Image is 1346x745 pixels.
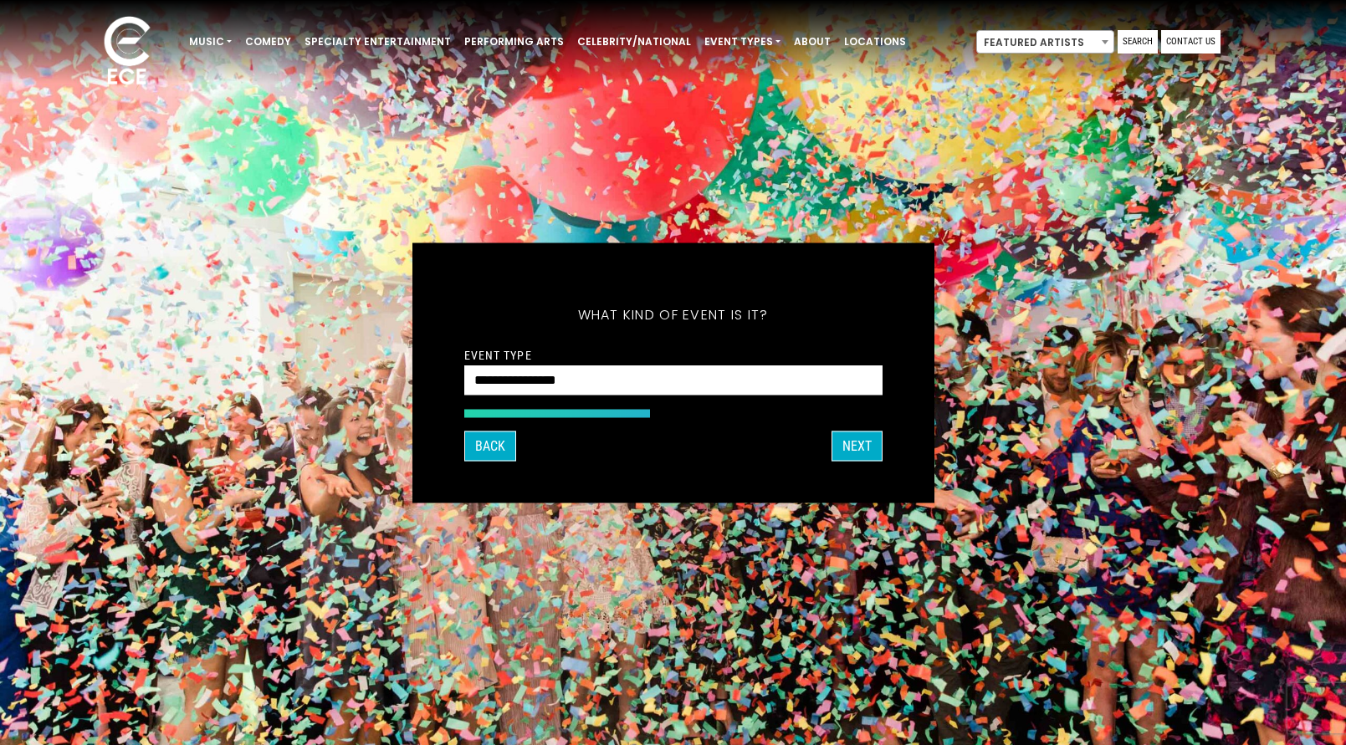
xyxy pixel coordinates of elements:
[571,28,698,56] a: Celebrity/National
[698,28,787,56] a: Event Types
[832,431,883,461] button: Next
[298,28,458,56] a: Specialty Entertainment
[464,431,516,461] button: Back
[182,28,238,56] a: Music
[1161,30,1221,54] a: Contact Us
[977,31,1113,54] span: Featured Artists
[238,28,298,56] a: Comedy
[1118,30,1158,54] a: Search
[837,28,913,56] a: Locations
[787,28,837,56] a: About
[458,28,571,56] a: Performing Arts
[464,347,532,362] label: Event Type
[85,12,169,93] img: ece_new_logo_whitev2-1.png
[464,284,883,344] h5: What kind of event is it?
[976,30,1114,54] span: Featured Artists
